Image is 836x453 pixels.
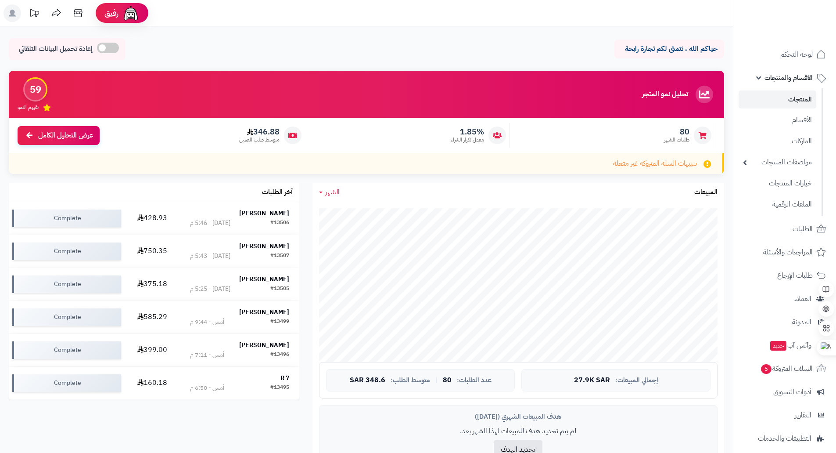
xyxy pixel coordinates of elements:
strong: [PERSON_NAME] [239,209,289,218]
span: تنبيهات السلة المتروكة غير مفعلة [613,159,697,169]
span: 346.88 [239,127,280,137]
a: الماركات [739,132,816,151]
div: Complete [12,275,121,293]
span: الطلبات [793,223,813,235]
span: تقييم النمو [18,104,39,111]
div: #13507 [270,252,289,261]
a: التقارير [739,405,831,426]
span: العملاء [794,293,811,305]
span: جديد [770,341,786,351]
a: عرض التحليل الكامل [18,126,100,145]
div: #13506 [270,219,289,228]
span: متوسط طلب العميل [239,136,280,144]
span: | [435,377,438,384]
span: 1.85% [451,127,484,137]
a: الطلبات [739,218,831,239]
span: 5 [761,364,771,374]
span: 27.9K SAR [574,377,610,384]
a: تحديثات المنصة [23,4,45,24]
span: السلات المتروكة [760,362,813,375]
strong: [PERSON_NAME] [239,308,289,317]
div: Complete [12,374,121,392]
div: Complete [12,210,121,227]
h3: آخر الطلبات [262,188,293,196]
span: الشهر [325,187,340,197]
strong: R 7 [280,373,289,383]
a: السلات المتروكة5 [739,358,831,379]
img: ai-face.png [122,4,140,22]
a: أدوات التسويق [739,381,831,402]
span: عدد الطلبات: [457,377,492,384]
span: أدوات التسويق [773,386,811,398]
div: أمس - 7:11 م [190,351,224,359]
span: طلبات الشهر [664,136,689,144]
span: لوحة التحكم [780,48,813,61]
td: 375.18 [125,268,180,301]
a: خيارات المنتجات [739,174,816,193]
span: 80 [664,127,689,137]
a: الملفات الرقمية [739,195,816,214]
a: التطبيقات والخدمات [739,428,831,449]
td: 399.00 [125,334,180,366]
td: 750.35 [125,235,180,268]
a: العملاء [739,288,831,309]
a: المنتجات [739,91,816,109]
h3: تحليل نمو المتجر [642,91,688,98]
span: متوسط الطلب: [391,377,430,384]
span: التطبيقات والخدمات [758,432,811,445]
strong: [PERSON_NAME] [239,341,289,350]
div: #13499 [270,318,289,326]
span: معدل تكرار الشراء [451,136,484,144]
div: أمس - 6:50 م [190,384,224,392]
div: أمس - 9:44 م [190,318,224,326]
span: التقارير [795,409,811,421]
strong: [PERSON_NAME] [239,242,289,251]
div: هدف المبيعات الشهري ([DATE]) [326,412,710,421]
a: مواصفات المنتجات [739,153,816,172]
strong: [PERSON_NAME] [239,275,289,284]
span: 80 [443,377,452,384]
div: Complete [12,308,121,326]
span: إعادة تحميل البيانات التلقائي [19,44,93,54]
a: لوحة التحكم [739,44,831,65]
td: 160.18 [125,367,180,399]
p: حياكم الله ، نتمنى لكم تجارة رابحة [621,44,718,54]
div: #13505 [270,285,289,294]
span: الأقسام والمنتجات [764,72,813,84]
div: [DATE] - 5:25 م [190,285,230,294]
span: عرض التحليل الكامل [38,130,93,141]
span: المراجعات والأسئلة [763,246,813,258]
a: طلبات الإرجاع [739,265,831,286]
a: المدونة [739,312,831,333]
a: المراجعات والأسئلة [739,242,831,263]
td: 428.93 [125,202,180,235]
span: 348.6 SAR [350,377,385,384]
div: Complete [12,341,121,359]
td: 585.29 [125,301,180,333]
a: وآتس آبجديد [739,335,831,356]
span: إجمالي المبيعات: [615,377,658,384]
span: رفيق [104,8,118,18]
span: المدونة [792,316,811,328]
span: طلبات الإرجاع [777,269,813,282]
div: #13495 [270,384,289,392]
div: #13496 [270,351,289,359]
a: الشهر [319,187,340,197]
div: Complete [12,243,121,260]
a: الأقسام [739,111,816,130]
span: وآتس آب [769,339,811,352]
p: لم يتم تحديد هدف للمبيعات لهذا الشهر بعد. [326,426,710,436]
div: [DATE] - 5:46 م [190,219,230,228]
div: [DATE] - 5:43 م [190,252,230,261]
h3: المبيعات [694,188,718,196]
